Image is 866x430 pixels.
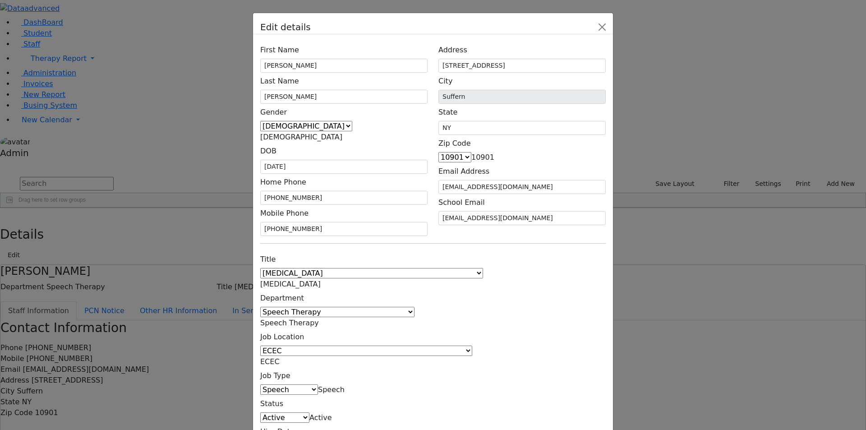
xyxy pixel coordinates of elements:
span: ECEC [260,357,280,366]
label: Address [438,42,467,59]
span: Female [260,133,342,141]
span: Speech Therapist [260,280,321,288]
label: Email Address [438,163,489,180]
label: Zip Code [438,135,471,152]
label: Department [260,290,304,307]
label: First Name [260,42,299,59]
span: 10901 [471,153,494,162]
span: Speech [318,385,345,394]
label: School Email [438,194,485,211]
button: Close [595,20,609,34]
label: Status [260,395,283,412]
span: Active [309,413,332,422]
label: Job Type [260,367,290,384]
label: DOB [260,143,276,160]
label: Gender [260,104,287,121]
label: Job Location [260,328,304,346]
label: Home Phone [260,174,306,191]
span: Speech Therapy [260,319,319,327]
label: Last Name [260,73,299,90]
label: Title [260,251,276,268]
label: Mobile Phone [260,205,309,222]
label: State [438,104,457,121]
h5: Edit details [260,20,311,34]
label: City [438,73,452,90]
